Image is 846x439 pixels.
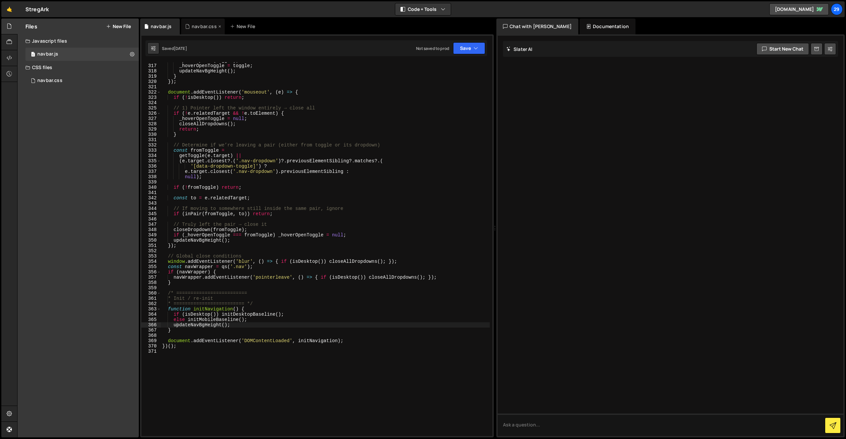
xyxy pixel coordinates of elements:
[141,222,161,227] div: 347
[141,142,161,148] div: 332
[141,169,161,174] div: 337
[141,264,161,269] div: 355
[141,116,161,121] div: 327
[141,343,161,349] div: 370
[162,46,187,51] div: Saved
[141,280,161,285] div: 358
[141,306,161,312] div: 363
[395,3,451,15] button: Code + Tools
[141,328,161,333] div: 367
[141,333,161,338] div: 368
[25,5,49,13] div: StregArk
[141,269,161,275] div: 356
[141,285,161,291] div: 359
[141,349,161,354] div: 371
[141,158,161,164] div: 335
[141,201,161,206] div: 343
[141,79,161,84] div: 320
[141,312,161,317] div: 364
[37,51,58,57] div: navbar.js
[141,148,161,153] div: 333
[141,254,161,259] div: 353
[18,34,139,48] div: Javascript files
[496,19,578,34] div: Chat with [PERSON_NAME]
[151,23,172,30] div: navbar.js
[141,322,161,328] div: 366
[141,121,161,127] div: 328
[141,301,161,306] div: 362
[141,232,161,238] div: 349
[141,248,161,254] div: 352
[141,100,161,105] div: 324
[141,180,161,185] div: 339
[25,23,37,30] h2: Files
[580,19,635,34] div: Documentation
[25,48,139,61] div: 16690/45597.js
[141,275,161,280] div: 357
[141,127,161,132] div: 329
[1,1,18,17] a: 🤙
[141,291,161,296] div: 360
[769,3,829,15] a: [DOMAIN_NAME]
[141,74,161,79] div: 319
[506,46,533,52] h2: Slater AI
[141,63,161,68] div: 317
[141,84,161,90] div: 321
[141,317,161,322] div: 365
[141,206,161,211] div: 344
[141,137,161,142] div: 331
[141,217,161,222] div: 346
[31,52,35,58] span: 1
[141,153,161,158] div: 334
[416,46,449,51] div: Not saved to prod
[831,3,843,15] a: 29
[141,211,161,217] div: 345
[141,164,161,169] div: 336
[37,78,62,84] div: navbar.css
[141,259,161,264] div: 354
[106,24,131,29] button: New File
[756,43,809,55] button: Start new chat
[453,42,485,54] button: Save
[141,68,161,74] div: 318
[141,296,161,301] div: 361
[141,227,161,232] div: 348
[141,90,161,95] div: 322
[141,190,161,195] div: 341
[141,338,161,343] div: 369
[141,174,161,180] div: 338
[174,46,187,51] div: [DATE]
[141,95,161,100] div: 323
[141,185,161,190] div: 340
[25,74,139,87] div: 16690/45596.css
[141,132,161,137] div: 330
[192,23,217,30] div: navbar.css
[141,243,161,248] div: 351
[141,238,161,243] div: 350
[141,195,161,201] div: 342
[141,111,161,116] div: 326
[141,105,161,111] div: 325
[18,61,139,74] div: CSS files
[230,23,258,30] div: New File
